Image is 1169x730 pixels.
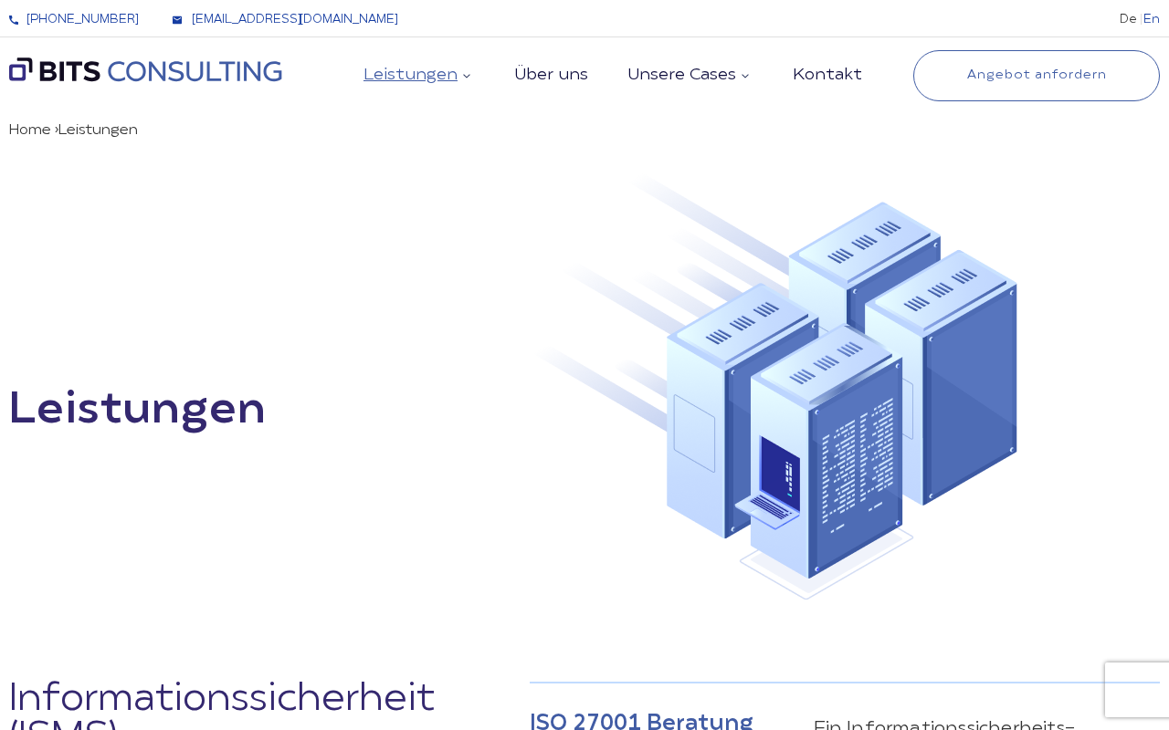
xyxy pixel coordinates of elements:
[58,123,138,138] span: Leistungen
[533,172,1160,609] img: Service
[171,14,397,26] a: [EMAIL_ADDRESS][DOMAIN_NAME]
[913,50,1160,101] a: Angebot anfordern
[1120,14,1137,26] li: De
[9,14,138,26] a: [PHONE_NUMBER]
[627,68,753,84] a: Unsere Cases
[9,386,267,437] h1: Leistungen
[514,67,588,84] a: Über uns
[9,123,51,138] a: Home
[793,67,862,84] a: Kontakt
[1143,14,1160,26] a: En
[55,123,58,138] span: ›
[363,68,475,84] a: Leistungen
